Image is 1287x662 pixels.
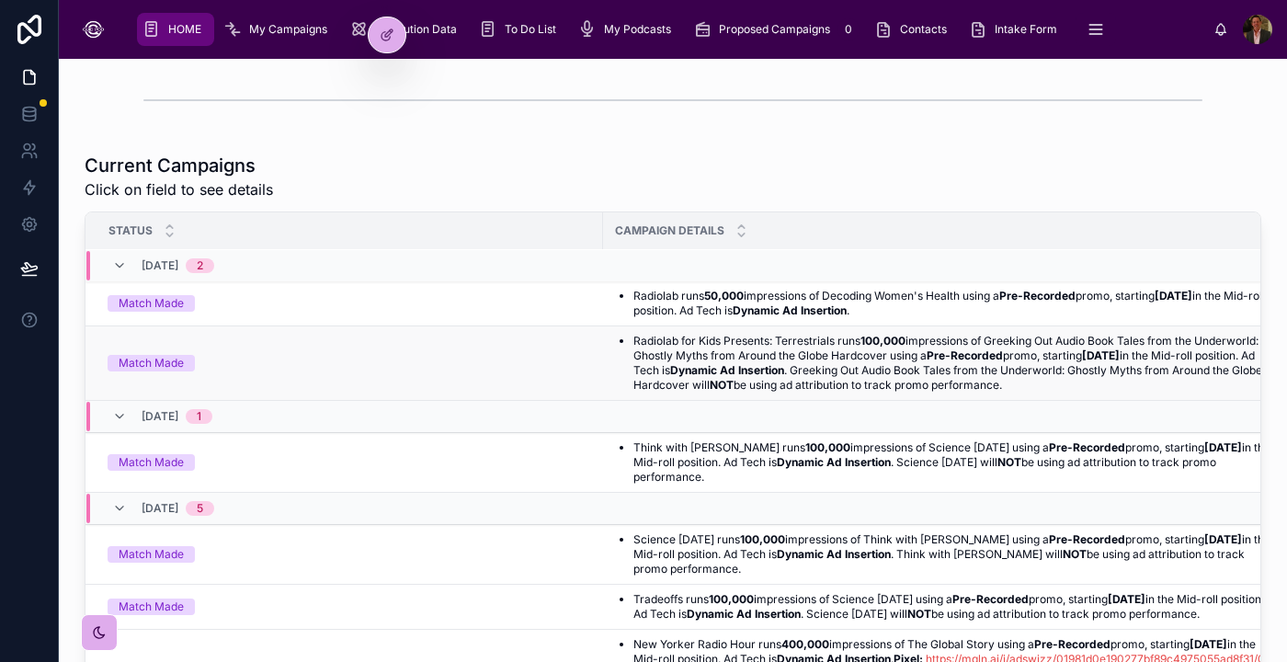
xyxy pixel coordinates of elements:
span: HOME [168,22,201,37]
span: Proposed Campaigns [719,22,830,37]
a: Proposed Campaigns0 [688,13,865,46]
li: Think with [PERSON_NAME] runs impressions of Science [DATE] using a promo, starting in the Mid-ro... [633,440,1276,485]
div: Match Made [119,546,184,563]
a: To Do List [473,13,569,46]
div: Match Made [119,295,184,312]
span: Intake Form [995,22,1057,37]
strong: 100,000 [709,592,754,606]
strong: [DATE] [1155,289,1192,302]
strong: 100,000 [740,532,785,546]
strong: 100,000 [860,334,905,348]
strong: Pre-Recorded [952,592,1029,606]
a: Radiolab for Kids Presents: Terrestrials runs100,000impressions of Greeking Out Audio Book Tales ... [604,334,1276,393]
strong: Pre-Recorded [1034,637,1110,651]
a: Radiolab runs50,000impressions of Decoding Women's Health using aPre-Recordedpromo, starting[DATE... [604,289,1276,318]
span: [DATE] [142,501,178,516]
strong: [DATE] [1204,532,1242,546]
strong: NOT [710,378,734,392]
li: Radiolab runs impressions of Decoding Women's Health using a promo, starting in the Mid-roll posi... [633,289,1276,318]
a: Match Made [108,295,592,312]
a: Contacts [869,13,960,46]
strong: Dynamic Ad Insertion [733,303,847,317]
span: Contacts [900,22,947,37]
a: Match Made [108,454,592,471]
strong: Pre-Recorded [999,289,1076,302]
a: Attribution Data [344,13,470,46]
div: 2 [197,258,203,273]
li: Tradeoffs runs impressions of Science [DATE] using a promo, starting in the Mid-roll position. Ad... [633,592,1276,622]
span: Status [108,223,153,238]
strong: NOT [907,607,931,621]
a: Think with [PERSON_NAME] runs100,000impressions of Science [DATE] using aPre-Recordedpromo, start... [604,440,1276,485]
a: Tradeoffs runs100,000impressions of Science [DATE] using aPre-Recordedpromo, starting[DATE]in the... [604,592,1276,622]
a: Match Made [108,546,592,563]
strong: Pre-Recorded [1049,532,1125,546]
div: Match Made [119,454,184,471]
strong: NOT [1063,547,1087,561]
span: Campaign Details [615,223,724,238]
strong: 400,000 [781,637,829,651]
strong: [DATE] [1190,637,1227,651]
div: 5 [197,501,203,516]
img: App logo [74,15,113,44]
span: [DATE] [142,409,178,424]
li: Radiolab for Kids Presents: Terrestrials runs impressions of Greeking Out Audio Book Tales from t... [633,334,1276,393]
div: 1 [197,409,201,424]
span: My Podcasts [604,22,671,37]
strong: [DATE] [1082,348,1120,362]
a: Science [DATE] runs100,000impressions of Think with [PERSON_NAME] using aPre-Recordedpromo, start... [604,532,1276,576]
a: HOME [137,13,214,46]
a: My Campaigns [218,13,340,46]
span: [DATE] [142,258,178,273]
strong: Pre-Recorded [927,348,1003,362]
div: Match Made [119,599,184,615]
strong: 100,000 [805,440,850,454]
h1: Current Campaigns [85,153,273,178]
span: My Campaigns [249,22,327,37]
li: Science [DATE] runs impressions of Think with [PERSON_NAME] using a promo, starting in the Mid-ro... [633,532,1276,576]
strong: NOT [997,455,1021,469]
div: 0 [837,18,860,40]
strong: [DATE] [1204,440,1242,454]
a: Match Made [108,599,592,615]
span: Attribution Data [375,22,457,37]
strong: Dynamic Ad Insertion [777,547,891,561]
div: scrollable content [128,9,1213,50]
strong: Dynamic Ad Insertion [670,363,784,377]
strong: 50,000 [704,289,744,302]
div: Match Made [119,355,184,371]
span: To Do List [505,22,556,37]
strong: Pre-Recorded [1049,440,1125,454]
strong: [DATE] [1108,592,1145,606]
a: Match Made [108,355,592,371]
a: Intake Form [963,13,1070,46]
strong: Dynamic Ad Insertion [777,455,891,469]
span: Click on field to see details [85,178,273,200]
a: My Podcasts [573,13,684,46]
strong: Dynamic Ad Insertion [687,607,801,621]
